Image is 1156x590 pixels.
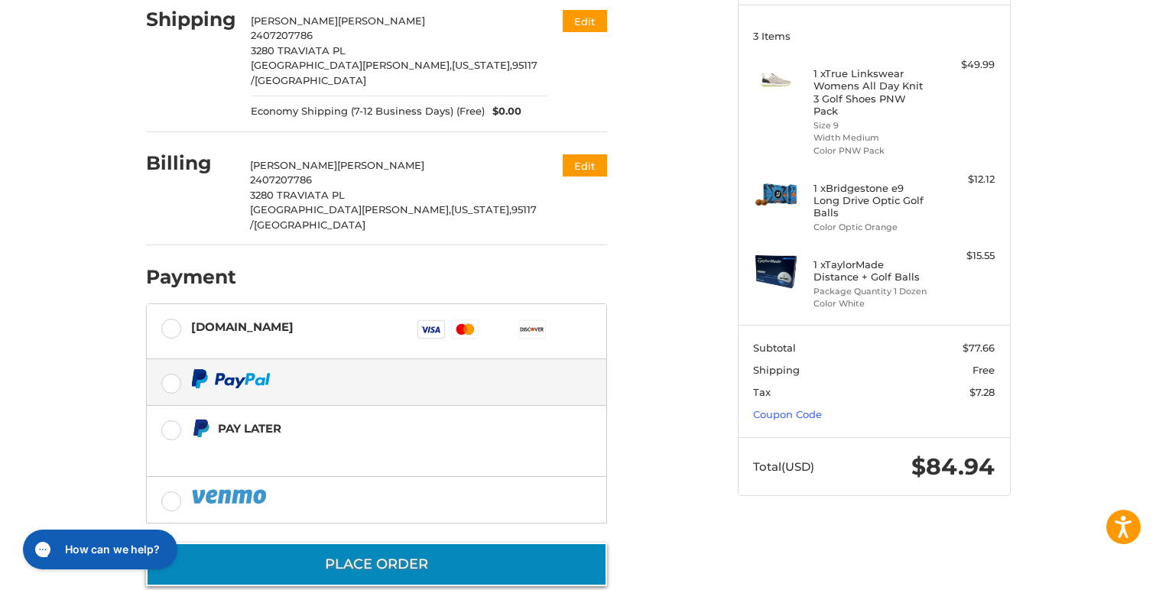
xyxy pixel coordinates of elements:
[191,419,210,438] img: Pay Later icon
[813,144,930,157] li: Color PNW Pack
[753,30,995,42] h3: 3 Items
[250,203,451,216] span: [GEOGRAPHIC_DATA][PERSON_NAME],
[191,445,511,458] iframe: PayPal Message 1
[934,248,995,264] div: $15.55
[337,159,424,171] span: [PERSON_NAME]
[191,369,271,388] img: PayPal icon
[963,342,995,354] span: $77.66
[753,386,771,398] span: Tax
[452,59,512,71] span: [US_STATE],
[191,314,294,339] div: [DOMAIN_NAME]
[251,29,313,41] span: 2407207786
[934,57,995,73] div: $49.99
[813,221,930,234] li: Color Optic Orange
[251,15,338,27] span: [PERSON_NAME]
[813,297,930,310] li: Color White
[813,119,930,132] li: Size 9
[250,173,312,186] span: 2407207786
[753,364,800,376] span: Shipping
[15,524,182,575] iframe: Gorgias live chat messenger
[451,203,511,216] span: [US_STATE],
[753,408,822,420] a: Coupon Code
[813,131,930,144] li: Width Medium
[813,258,930,284] h4: 1 x TaylorMade Distance + Golf Balls
[338,15,425,27] span: [PERSON_NAME]
[191,487,269,506] img: PayPal icon
[753,342,796,354] span: Subtotal
[563,154,607,177] button: Edit
[813,182,930,219] h4: 1 x Bridgestone e9 Long Drive Optic Golf Balls
[251,59,537,86] span: 95117 /
[563,10,607,32] button: Edit
[911,452,995,481] span: $84.94
[218,416,511,441] div: Pay Later
[146,151,235,175] h2: Billing
[250,159,337,171] span: [PERSON_NAME]
[485,104,521,119] span: $0.00
[813,67,930,117] h4: 1 x True Linkswear Womens All Day Knit 3 Golf Shoes PNW Pack
[146,543,607,586] button: Place Order
[251,104,485,119] span: Economy Shipping (7-12 Business Days) (Free)
[251,44,346,57] span: 3280 TRAVIATA PL
[250,203,537,231] span: 95117 /
[934,172,995,187] div: $12.12
[250,189,345,201] span: 3280 TRAVIATA PL
[146,265,236,289] h2: Payment
[146,8,236,31] h2: Shipping
[753,459,814,474] span: Total (USD)
[973,364,995,376] span: Free
[255,74,366,86] span: [GEOGRAPHIC_DATA]
[813,285,930,298] li: Package Quantity 1 Dozen
[254,219,365,231] span: [GEOGRAPHIC_DATA]
[969,386,995,398] span: $7.28
[251,59,452,71] span: [GEOGRAPHIC_DATA][PERSON_NAME],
